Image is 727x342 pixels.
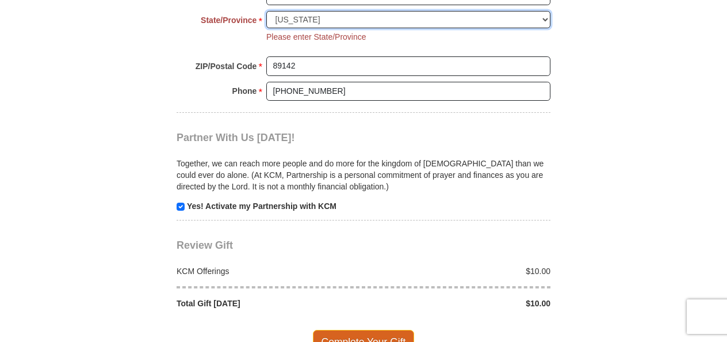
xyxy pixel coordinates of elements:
[363,265,557,277] div: $10.00
[177,158,550,192] p: Together, we can reach more people and do more for the kingdom of [DEMOGRAPHIC_DATA] than we coul...
[177,240,233,251] span: Review Gift
[187,202,336,211] strong: Yes! Activate my Partnership with KCM
[201,12,257,28] strong: State/Province
[363,298,557,309] div: $10.00
[196,58,257,74] strong: ZIP/Postal Code
[171,265,364,277] div: KCM Offerings
[266,31,366,43] li: Please enter State/Province
[171,298,364,309] div: Total Gift [DATE]
[232,83,257,99] strong: Phone
[177,132,295,143] span: Partner With Us [DATE]!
